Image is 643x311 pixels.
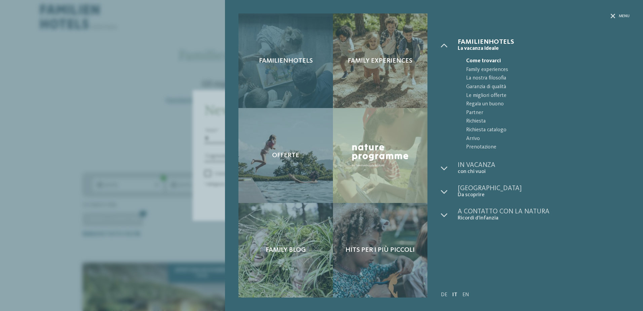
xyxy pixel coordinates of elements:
a: Richiesta [458,117,630,126]
a: In vacanza con chi vuoi [458,162,630,175]
a: Le migliori offerte [458,92,630,100]
span: Hits per i più piccoli [345,246,415,254]
span: Le migliori offerte [466,92,630,100]
span: Regala un buono [466,100,630,109]
span: Richiesta [466,117,630,126]
span: Prenotazione [466,143,630,152]
span: In vacanza [458,162,630,169]
a: Familienhotels La vacanza ideale [458,39,630,52]
a: Cercate un hotel per famiglie? Qui troverete solo i migliori! Offerte [238,108,333,203]
a: Garanzia di qualità [458,83,630,92]
a: Cercate un hotel per famiglie? Qui troverete solo i migliori! Family Blog [238,203,333,298]
span: Offerte [272,151,299,160]
span: Ricordi d’infanzia [458,215,630,221]
a: Partner [458,109,630,117]
span: Menu [619,13,630,19]
span: Richiesta catalogo [466,126,630,135]
a: DE [441,292,447,298]
span: con chi vuoi [458,169,630,175]
a: Arrivo [458,135,630,143]
span: Familienhotels [259,57,313,65]
a: IT [452,292,457,298]
a: Cercate un hotel per famiglie? Qui troverete solo i migliori! Family experiences [333,13,427,108]
a: Prenotazione [458,143,630,152]
span: A contatto con la natura [458,208,630,215]
span: Family experiences [348,57,412,65]
a: EN [462,292,469,298]
span: [GEOGRAPHIC_DATA] [458,185,630,192]
span: Familienhotels [458,39,630,45]
span: Family experiences [466,66,630,74]
a: Come trovarci [458,57,630,66]
span: Arrivo [466,135,630,143]
span: Garanzia di qualità [466,83,630,92]
span: Da scoprire [458,192,630,198]
a: Regala un buono [458,100,630,109]
a: Richiesta catalogo [458,126,630,135]
span: Partner [466,109,630,117]
span: La vacanza ideale [458,45,630,52]
a: Cercate un hotel per famiglie? Qui troverete solo i migliori! Nature Programme [333,108,427,203]
img: Nature Programme [350,142,411,169]
a: La nostra filosofia [458,74,630,83]
span: La nostra filosofia [466,74,630,83]
a: Family experiences [458,66,630,74]
a: Cercate un hotel per famiglie? Qui troverete solo i migliori! Hits per i più piccoli [333,203,427,298]
a: Cercate un hotel per famiglie? Qui troverete solo i migliori! Familienhotels [238,13,333,108]
span: Come trovarci [466,57,630,66]
a: [GEOGRAPHIC_DATA] Da scoprire [458,185,630,198]
span: Family Blog [266,246,306,254]
a: A contatto con la natura Ricordi d’infanzia [458,208,630,221]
